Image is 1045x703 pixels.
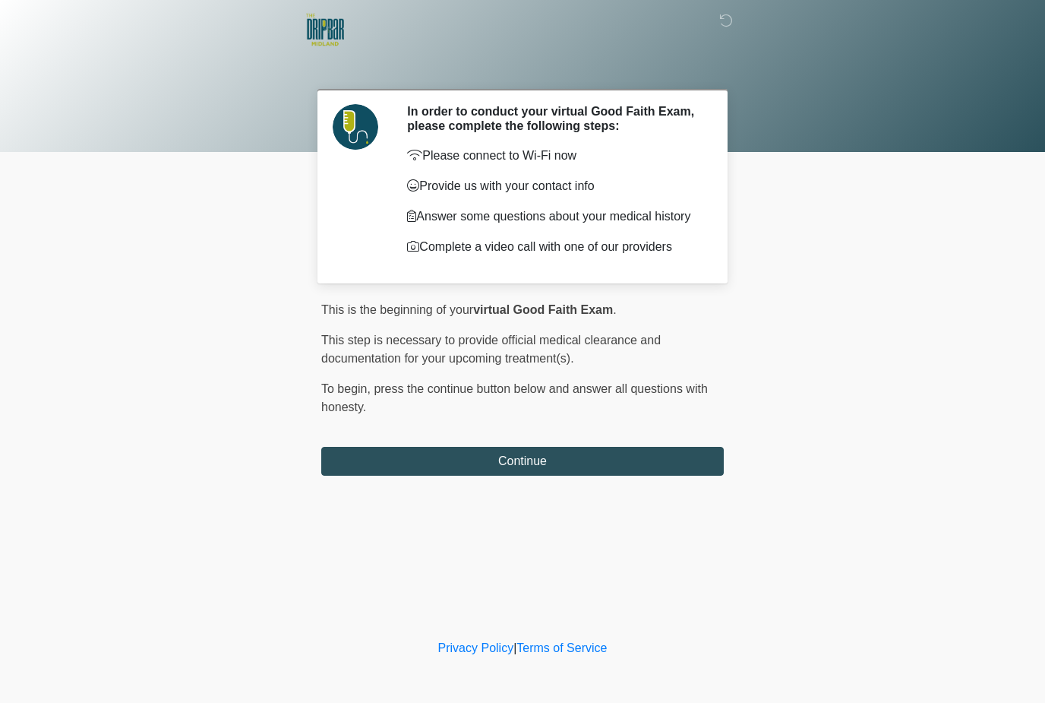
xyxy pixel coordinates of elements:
[513,641,516,654] a: |
[333,104,378,150] img: Agent Avatar
[473,303,613,316] strong: virtual Good Faith Exam
[407,104,701,133] h2: In order to conduct your virtual Good Faith Exam, please complete the following steps:
[613,303,616,316] span: .
[321,382,374,395] span: To begin,
[516,641,607,654] a: Terms of Service
[407,177,701,195] p: Provide us with your contact info
[438,641,514,654] a: Privacy Policy
[310,55,735,83] h1: ‎ ‎
[321,447,724,476] button: Continue
[407,147,701,165] p: Please connect to Wi-Fi now
[321,334,661,365] span: This step is necessary to provide official medical clearance and documentation for your upcoming ...
[407,238,701,256] p: Complete a video call with one of our providers
[306,11,344,49] img: The DRIPBaR Midland Logo
[321,382,708,413] span: press the continue button below and answer all questions with honesty.
[407,207,701,226] p: Answer some questions about your medical history
[321,303,473,316] span: This is the beginning of your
